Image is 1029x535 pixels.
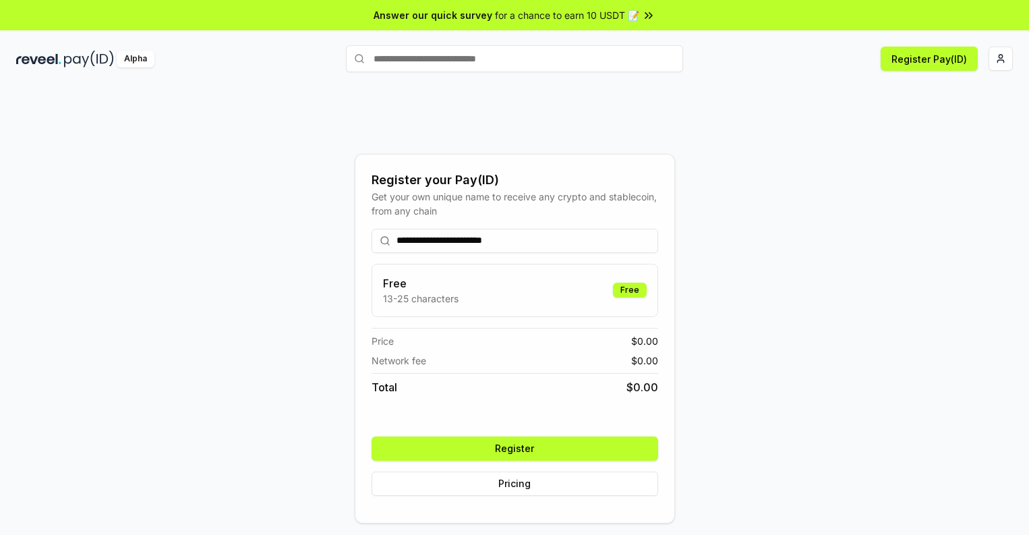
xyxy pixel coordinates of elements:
[372,190,658,218] div: Get your own unique name to receive any crypto and stablecoin, from any chain
[372,171,658,190] div: Register your Pay(ID)
[374,8,492,22] span: Answer our quick survey
[495,8,639,22] span: for a chance to earn 10 USDT 📝
[631,354,658,368] span: $ 0.00
[881,47,978,71] button: Register Pay(ID)
[631,334,658,348] span: $ 0.00
[64,51,114,67] img: pay_id
[16,51,61,67] img: reveel_dark
[626,379,658,395] span: $ 0.00
[383,275,459,291] h3: Free
[383,291,459,306] p: 13-25 characters
[372,437,658,461] button: Register
[117,51,154,67] div: Alpha
[372,334,394,348] span: Price
[372,472,658,496] button: Pricing
[372,379,397,395] span: Total
[372,354,426,368] span: Network fee
[613,283,647,298] div: Free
